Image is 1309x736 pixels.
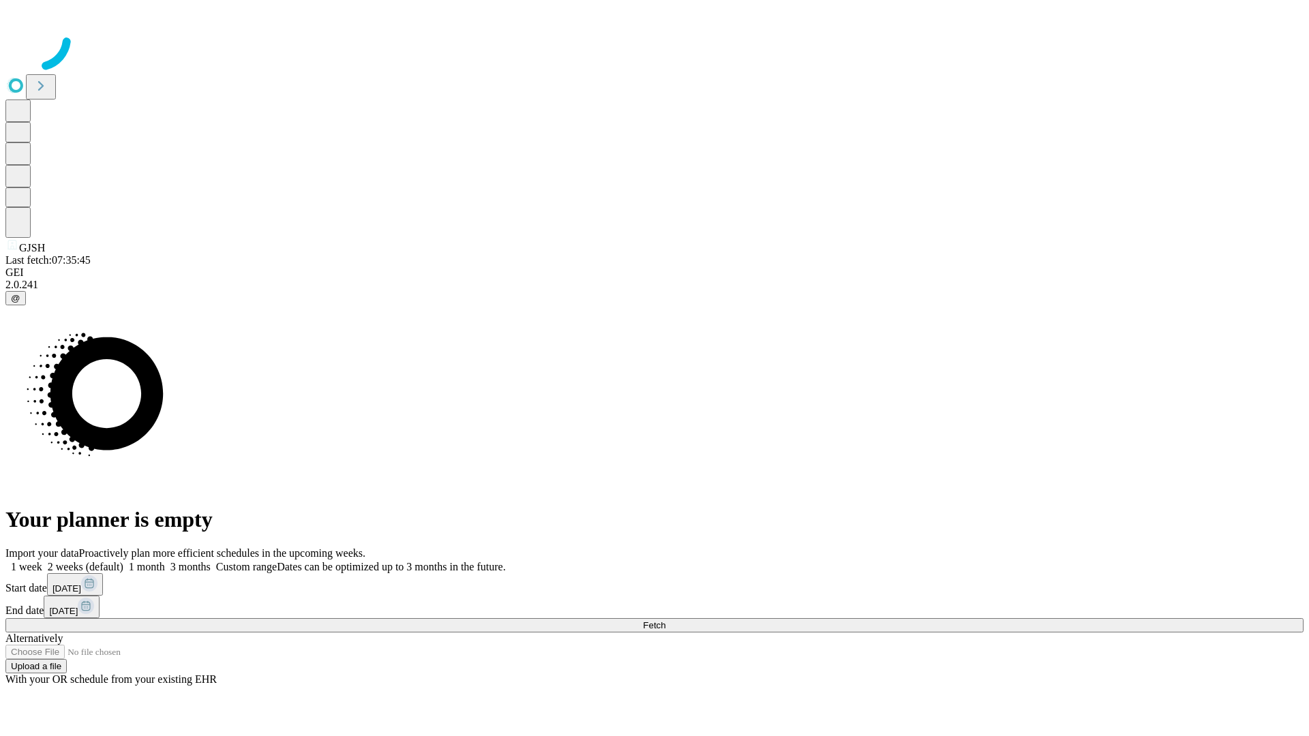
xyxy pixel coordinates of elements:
[5,254,91,266] span: Last fetch: 07:35:45
[5,279,1304,291] div: 2.0.241
[5,266,1304,279] div: GEI
[52,583,81,594] span: [DATE]
[129,561,165,572] span: 1 month
[5,618,1304,632] button: Fetch
[5,659,67,673] button: Upload a file
[216,561,277,572] span: Custom range
[79,547,365,559] span: Proactively plan more efficient schedules in the upcoming weeks.
[19,242,45,254] span: GJSH
[11,293,20,303] span: @
[5,596,1304,618] div: End date
[5,632,63,644] span: Alternatively
[48,561,123,572] span: 2 weeks (default)
[49,606,78,616] span: [DATE]
[44,596,100,618] button: [DATE]
[5,507,1304,532] h1: Your planner is empty
[170,561,211,572] span: 3 months
[5,291,26,305] button: @
[277,561,505,572] span: Dates can be optimized up to 3 months in the future.
[5,547,79,559] span: Import your data
[5,573,1304,596] div: Start date
[47,573,103,596] button: [DATE]
[643,620,665,630] span: Fetch
[11,561,42,572] span: 1 week
[5,673,217,685] span: With your OR schedule from your existing EHR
